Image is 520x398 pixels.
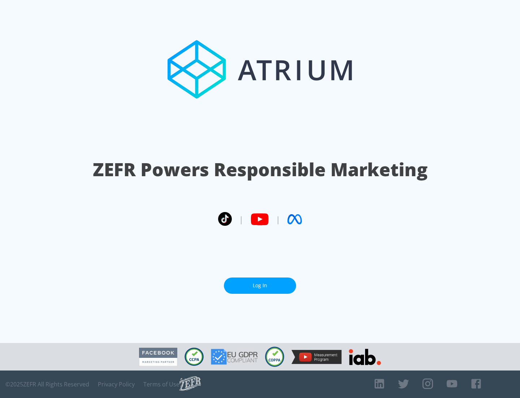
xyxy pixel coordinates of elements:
a: Log In [224,278,296,294]
img: CCPA Compliant [185,348,204,366]
a: Terms of Use [143,381,179,388]
img: IAB [349,349,381,365]
img: COPPA Compliant [265,347,284,367]
img: YouTube Measurement Program [291,350,342,364]
span: | [239,214,243,225]
img: Facebook Marketing Partner [139,348,177,366]
a: Privacy Policy [98,381,135,388]
img: GDPR Compliant [211,349,258,365]
span: © 2025 ZEFR All Rights Reserved [5,381,89,388]
span: | [276,214,280,225]
h1: ZEFR Powers Responsible Marketing [93,157,428,182]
